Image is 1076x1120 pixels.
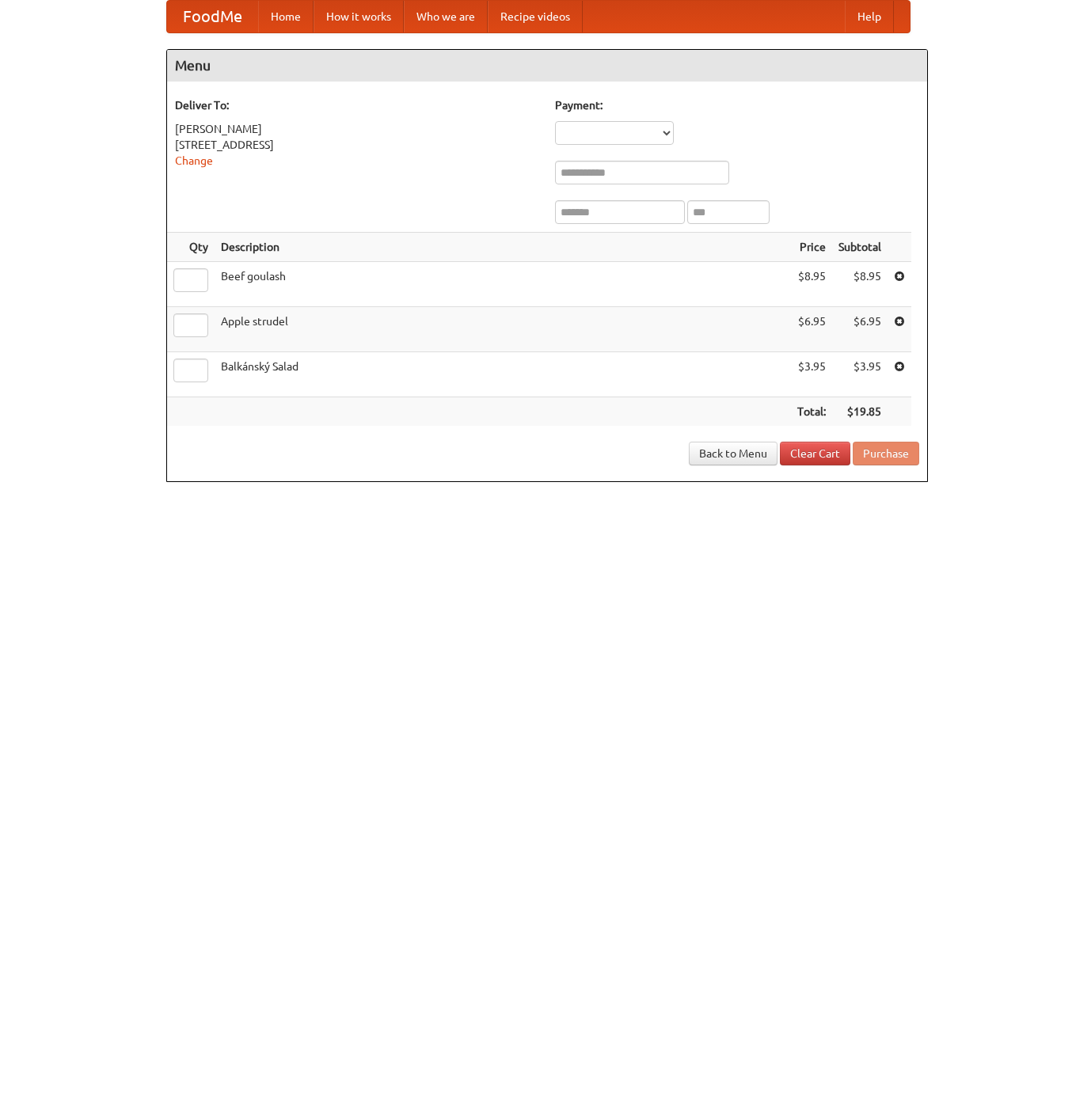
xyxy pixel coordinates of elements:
[175,121,539,137] div: [PERSON_NAME]
[175,154,213,167] a: Change
[832,307,888,352] td: $6.95
[167,1,258,32] a: FoodMe
[791,352,832,397] td: $3.95
[175,137,539,153] div: [STREET_ADDRESS]
[832,262,888,307] td: $8.95
[215,262,791,307] td: Beef goulash
[167,50,927,82] h4: Menu
[175,97,539,113] h5: Deliver To:
[215,233,791,262] th: Description
[791,307,832,352] td: $6.95
[791,233,832,262] th: Price
[832,233,888,262] th: Subtotal
[404,1,488,32] a: Who we are
[832,352,888,397] td: $3.95
[488,1,583,32] a: Recipe videos
[780,442,850,465] a: Clear Cart
[791,397,832,427] th: Total:
[832,397,888,427] th: $19.85
[689,442,778,465] a: Back to Menu
[258,1,314,32] a: Home
[314,1,404,32] a: How it works
[215,307,791,352] td: Apple strudel
[215,352,791,397] td: Balkánský Salad
[167,233,215,262] th: Qty
[555,97,919,113] h5: Payment:
[845,1,894,32] a: Help
[791,262,832,307] td: $8.95
[853,442,919,465] button: Purchase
